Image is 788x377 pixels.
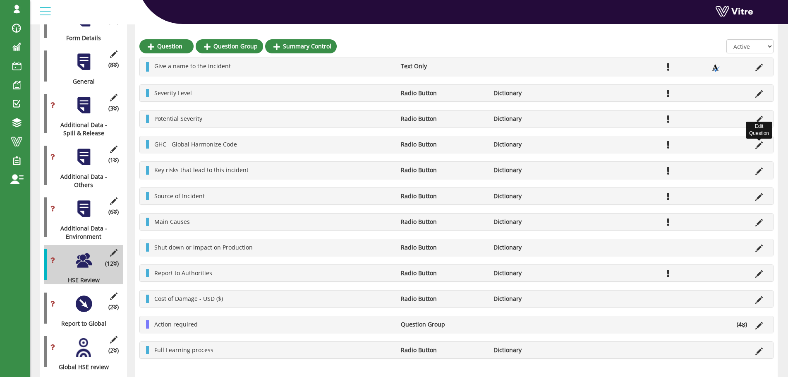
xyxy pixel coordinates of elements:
li: Text Only [397,62,489,70]
li: Dictionary [489,89,582,97]
li: Radio Button [397,218,489,226]
li: Dictionary [489,243,582,252]
span: (2 ) [108,346,119,355]
li: Dictionary [489,140,582,149]
span: (8 ) [108,61,119,69]
span: Action required [154,320,198,328]
li: Dictionary [489,269,582,277]
li: Dictionary [489,115,582,123]
span: (12 ) [105,259,119,268]
div: Additional Data - Environment [44,224,117,241]
div: HSE Review [44,276,117,284]
li: Radio Button [397,89,489,97]
span: Full Learning process [154,346,213,354]
span: Give a name to the incident [154,62,231,70]
li: Dictionary [489,218,582,226]
li: Radio Button [397,115,489,123]
li: Radio Button [397,295,489,303]
div: Report to Global [44,319,117,328]
span: Main Causes [154,218,190,226]
li: Dictionary [489,166,582,174]
span: Key risks that lead to this incident [154,166,249,174]
span: Cost of Damage - USD ($) [154,295,223,303]
li: Dictionary [489,192,582,200]
div: Additional Data - Spill & Release [44,121,117,137]
span: (6 ) [108,208,119,216]
div: General [44,77,117,86]
a: Summary Control [265,39,337,53]
li: (4 ) [733,320,751,329]
li: Dictionary [489,346,582,354]
li: Radio Button [397,243,489,252]
span: GHC - Global Harmonize Code [154,140,237,148]
li: Radio Button [397,346,489,354]
li: Radio Button [397,166,489,174]
div: Form Details [44,34,117,42]
li: Question Group [397,320,489,329]
span: Source of Incident [154,192,205,200]
div: Global HSE review [44,363,117,371]
li: Radio Button [397,269,489,277]
div: Edit Question [746,122,772,138]
a: Question [139,39,194,53]
span: Report to Authorities [154,269,212,277]
span: Potential Severity [154,115,202,122]
div: Additional Data - Others [44,173,117,189]
span: (2 ) [108,303,119,311]
span: (3 ) [108,104,119,113]
li: Dictionary [489,295,582,303]
span: (1 ) [108,156,119,164]
span: Severity Level [154,89,192,97]
li: Radio Button [397,140,489,149]
span: Shut down or impact on Production [154,243,253,251]
a: Question Group [196,39,263,53]
li: Radio Button [397,192,489,200]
